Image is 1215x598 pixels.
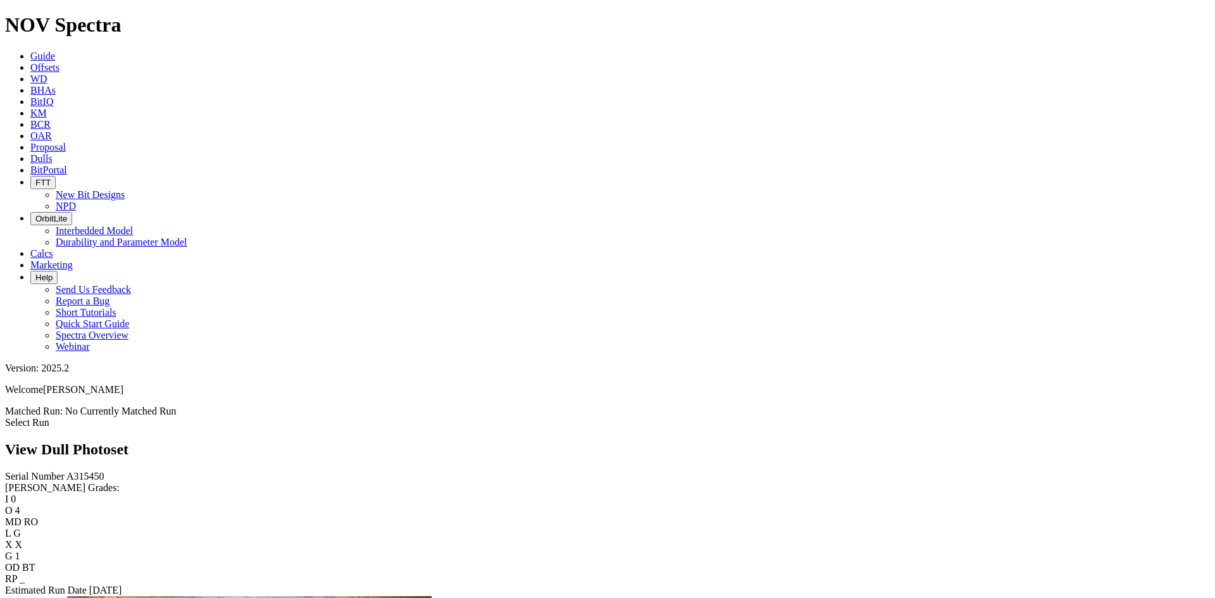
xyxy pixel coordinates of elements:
[5,562,20,573] label: OD
[56,296,109,306] a: Report a Bug
[89,585,122,595] span: [DATE]
[35,273,53,282] span: Help
[56,318,129,329] a: Quick Start Guide
[35,214,67,223] span: OrbitLite
[15,539,23,550] span: X
[30,142,66,153] a: Proposal
[56,189,125,200] a: New Bit Designs
[5,516,22,527] label: MD
[30,119,51,130] a: BCR
[35,178,51,187] span: FTT
[30,176,56,189] button: FTT
[5,551,13,561] label: G
[56,341,90,352] a: Webinar
[5,494,8,504] label: I
[5,406,63,416] span: Matched Run:
[20,573,25,584] span: _
[30,259,73,270] a: Marketing
[5,471,65,482] label: Serial Number
[30,73,47,84] a: WD
[30,212,72,225] button: OrbitLite
[5,13,1210,37] h1: NOV Spectra
[5,539,13,550] label: X
[5,585,87,595] label: Estimated Run Date
[5,417,49,428] a: Select Run
[56,330,128,340] a: Spectra Overview
[11,494,16,504] span: 0
[56,307,116,318] a: Short Tutorials
[5,363,1210,374] div: Version: 2025.2
[30,165,67,175] a: BitPortal
[56,201,76,211] a: NPD
[30,271,58,284] button: Help
[5,505,13,516] label: O
[30,51,55,61] a: Guide
[13,528,21,539] span: G
[56,284,131,295] a: Send Us Feedback
[5,441,1210,458] h2: View Dull Photoset
[66,471,104,482] span: A315450
[56,225,133,236] a: Interbedded Model
[30,85,56,96] a: BHAs
[5,384,1210,396] p: Welcome
[5,482,1210,494] div: [PERSON_NAME] Grades:
[30,62,59,73] a: Offsets
[43,384,123,395] span: [PERSON_NAME]
[24,516,38,527] span: RO
[56,237,187,247] a: Durability and Parameter Model
[65,406,177,416] span: No Currently Matched Run
[30,108,47,118] a: KM
[5,528,11,539] label: L
[30,248,53,259] a: Calcs
[30,153,53,164] a: Dulls
[30,96,53,107] a: BitIQ
[15,505,20,516] span: 4
[30,130,52,141] a: OAR
[15,551,20,561] span: 1
[5,573,17,584] label: RP
[22,562,35,573] span: BT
